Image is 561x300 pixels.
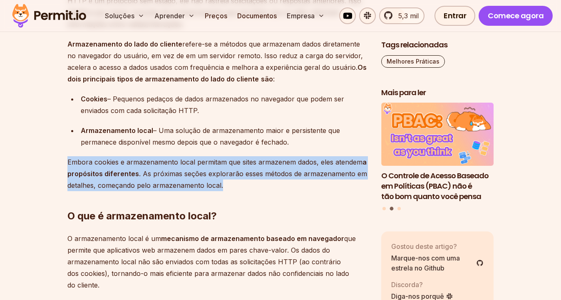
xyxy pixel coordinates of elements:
[273,75,275,83] font: :
[8,2,90,30] img: Logotipo da permissão
[434,6,475,26] a: Entrar
[479,6,553,26] a: Comece agora
[398,12,419,20] font: 5,3 mil
[391,242,457,251] font: Gostou deste artigo?
[283,7,328,24] button: Empresa
[391,280,423,289] font: Discorda?
[151,7,198,24] button: Aprender
[391,253,484,273] a: Marque-nos com uma estrela no Github
[357,63,367,71] font: Os
[67,40,182,48] font: Armazenamento do lado do cliente
[81,95,344,115] font: – Pequenos pedaços de dados armazenados no navegador que podem ser enviados com cada solicitação ...
[81,126,153,135] font: Armazenamento local
[67,75,259,83] font: dois principais tipos de armazenamento do lado do cliente
[81,126,340,146] font: – Uma solução de armazenamento maior e persistente que permanece disponível mesmo depois que o na...
[390,207,394,211] button: Ir para o slide 2
[381,170,489,202] font: O Controle de Acesso Baseado em Políticas (PBAC) não é tão bom quanto você pensa
[287,12,315,20] font: Empresa
[237,12,277,20] font: Documentos
[81,95,107,103] font: Cookies
[381,103,494,202] li: 2 de 3
[67,170,367,189] font: . As próximas seções explorarão esses métodos de armazenamento em detalhes, começando pelo armaze...
[201,7,231,24] a: Preços
[161,234,344,243] font: mecanismo de armazenamento baseado em navegador
[67,210,217,222] font: O que é armazenamento local?
[382,207,386,210] button: Ir para o slide 1
[381,55,445,68] a: Melhores Práticas
[387,58,439,65] font: Melhores Práticas
[234,7,280,24] a: Documentos
[154,12,185,20] font: Aprender
[105,12,134,20] font: Soluções
[488,10,544,21] font: Comece agora
[67,234,356,289] font: que permite que aplicativos web armazenem dados em pares chave-valor. Os dados do armazenamento l...
[379,7,424,24] a: 5,3 mil
[381,87,426,98] font: Mais para ler
[102,7,148,24] button: Soluções
[67,40,363,71] font: refere-se a métodos que armazenam dados diretamente no navegador do usuário, em vez de em um serv...
[381,39,447,50] font: Tags relacionadas
[67,158,367,178] font: a propósitos diferentes
[397,207,401,210] button: Vá para o slide 3
[67,234,161,243] font: O armazenamento local é um
[381,103,494,166] img: O Controle de Acesso Baseado em Políticas (PBAC) não é tão bom quanto você pensa
[444,10,466,21] font: Entrar
[205,12,227,20] font: Preços
[381,103,494,212] div: Postagens
[67,158,362,166] font: Embora cookies e armazenamento local permitam que sites armazenem dados, eles atendem
[381,103,494,202] a: O Controle de Acesso Baseado em Políticas (PBAC) não é tão bom quanto você pensaO Controle de Ace...
[261,75,273,83] font: são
